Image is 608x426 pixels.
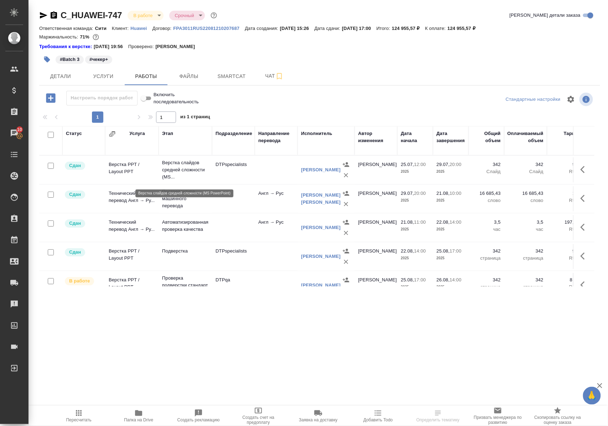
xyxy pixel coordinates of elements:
[355,273,397,298] td: [PERSON_NAME]
[450,162,462,167] p: 20:00
[401,130,429,144] div: Дата начала
[551,276,579,284] p: 8,19
[341,217,351,228] button: Назначить
[508,248,543,255] p: 342
[39,52,55,67] button: Добавить тэг
[401,255,429,262] p: 2025
[301,192,341,205] a: [PERSON_NAME] [PERSON_NAME]
[450,277,462,282] p: 14:00
[392,26,425,31] p: 124 955,57 ₽
[437,284,465,291] p: 2025
[341,159,351,170] button: Назначить
[275,72,284,80] svg: Подписаться
[215,72,249,81] span: Smartcat
[551,219,579,226] p: 197,25
[255,215,298,240] td: Англ → Рус
[551,190,579,197] p: 1,2
[437,219,450,225] p: 22.08,
[551,248,579,255] p: 9,6
[301,167,341,172] a: [PERSON_NAME]
[472,255,501,262] p: страница
[425,26,448,31] p: К оплате:
[64,190,102,199] div: Менеджер проверил работу исполнителя, передает ее на следующий этап
[576,161,593,178] button: Здесь прячутся важные кнопки
[169,11,205,20] div: В работе
[162,159,208,181] p: Верстка слайдов средней сложности (MS...
[162,188,208,209] p: Постредактура машинного перевода
[301,225,341,230] a: [PERSON_NAME]
[173,26,245,31] p: FPA3011RUS22081210207687
[551,161,579,168] p: 9,6
[66,130,82,137] div: Статус
[162,219,208,233] p: Автоматизированная проверка качества
[301,282,341,288] a: [PERSON_NAME]
[258,130,294,144] div: Направление перевода
[576,276,593,293] button: Здесь прячутся важные кнопки
[69,277,90,285] p: В работе
[355,215,397,240] td: [PERSON_NAME]
[401,168,429,175] p: 2025
[64,248,102,257] div: Менеджер проверил работу исполнителя, передает ее на следующий этап
[280,26,315,31] p: [DATE] 15:26
[43,72,78,81] span: Детали
[2,124,27,142] a: 10
[583,387,601,405] button: 🙏
[212,244,255,269] td: DTPspecialists
[437,277,450,282] p: 26.08,
[60,56,79,63] p: #Batch 3
[95,26,112,31] p: Сити
[450,191,462,196] p: 10:00
[586,388,598,403] span: 🙏
[105,186,159,211] td: Технический перевод Англ → Ру...
[551,226,579,233] p: RUB
[112,26,130,31] p: Клиент:
[355,244,397,269] td: [PERSON_NAME]
[154,91,218,105] span: Включить последовательность
[69,162,81,169] p: Сдан
[173,12,196,19] button: Срочный
[39,43,94,50] div: Нажми, чтобы открыть папку с инструкцией
[212,273,255,298] td: DTPqa
[437,191,450,196] p: 21.08,
[508,284,543,291] p: страница
[69,191,81,198] p: Сдан
[414,219,426,225] p: 11:00
[128,43,156,50] p: Проверено:
[212,157,255,182] td: DTPspecialists
[401,284,429,291] p: 2025
[472,219,501,226] p: 3,5
[61,10,122,20] a: C_HUAWEI-747
[39,43,94,50] a: Требования к верстке:
[507,130,543,144] div: Оплачиваемый объем
[508,168,543,175] p: Слайд
[562,91,579,108] span: Настроить таблицу
[450,248,462,254] p: 17:00
[128,11,163,20] div: В работе
[576,219,593,236] button: Здесь прячутся важные кнопки
[341,285,351,296] button: Удалить
[172,72,206,81] span: Файлы
[551,168,579,175] p: RUB
[341,256,351,267] button: Удалить
[129,72,163,81] span: Работы
[341,275,351,285] button: Назначить
[472,197,501,204] p: слово
[414,191,426,196] p: 20:00
[216,130,252,137] div: Подразделение
[472,161,501,168] p: 342
[508,161,543,168] p: 342
[401,162,414,167] p: 25.07,
[341,199,351,209] button: Удалить
[129,130,145,137] div: Услуга
[472,226,501,233] p: час
[341,188,351,199] button: Назначить
[162,275,208,296] p: Проверка подверстки стандарт (DTPqa)
[376,26,392,31] p: Итого:
[504,94,562,105] div: split button
[109,130,116,137] button: Сгруппировать
[510,12,581,19] span: [PERSON_NAME] детали заказа
[508,219,543,226] p: 3,5
[576,248,593,265] button: Здесь прячутся важные кнопки
[472,248,501,255] p: 342
[401,219,414,225] p: 21.08,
